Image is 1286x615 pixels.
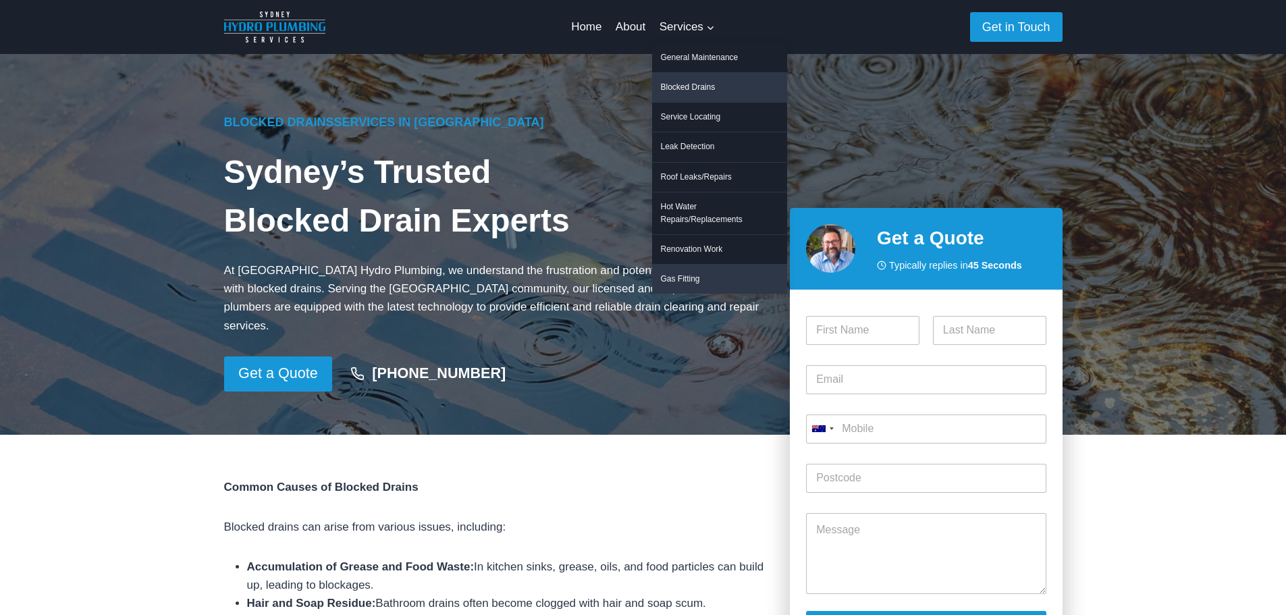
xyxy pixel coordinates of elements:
strong: Hair and Soap Residue: [247,597,376,610]
p: Blocked drains can arise from various issues, including: [224,518,769,536]
h1: Sydney’s Trusted Blocked Drain Experts [224,148,769,245]
span: Typically replies in [889,258,1022,273]
button: Child menu of Services [652,11,722,43]
input: Postcode [806,464,1046,493]
a: Gas Fitting [652,265,787,294]
a: Service Locating [652,103,787,132]
span: Get a Quote [238,362,318,385]
strong: 45 Seconds [968,260,1022,271]
input: Email [806,365,1046,394]
p: At [GEOGRAPHIC_DATA] Hydro Plumbing, we understand the frustration and potential hazards that com... [224,261,769,335]
a: General Maintenance [652,43,787,72]
input: Last Name [933,316,1046,345]
a: [PHONE_NUMBER] [338,358,518,390]
a: Roof Leaks/Repairs [652,163,787,192]
a: Home [564,11,609,43]
a: About [609,11,653,43]
button: Selected country [806,415,838,444]
nav: Primary Navigation [564,11,722,43]
li: Bathroom drains often become clogged with hair and soap scum.​ [247,594,769,612]
strong: Common Causes of Blocked Drains [224,481,419,493]
input: First Name [806,316,919,345]
a: Hot Water Repairs/Replacements [652,192,787,234]
li: In kitchen sinks, grease, oils, and food particles can build up, leading to blockages.​ [247,558,769,594]
a: Get in Touch [970,12,1063,41]
input: Mobile [806,415,1046,444]
strong: Accumulation of Grease and Food Waste: [247,560,475,573]
h6: Services in [GEOGRAPHIC_DATA] [224,113,769,132]
a: Blocked Drains [652,73,787,102]
strong: [PHONE_NUMBER] [372,365,506,381]
a: Blocked Drains [224,115,334,129]
h2: Get a Quote [877,224,1046,252]
a: Get a Quote [224,356,333,392]
a: Renovation Work [652,235,787,264]
img: Sydney Hydro Plumbing Logo [224,11,325,43]
a: Leak Detection [652,132,787,161]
